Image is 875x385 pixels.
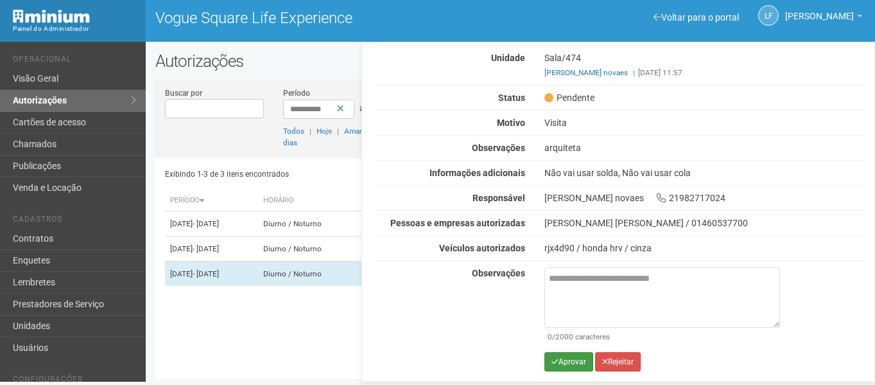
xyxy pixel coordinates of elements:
[165,87,202,99] label: Buscar por
[13,55,136,68] li: Operacional
[472,268,525,278] strong: Observações
[283,87,310,99] label: Período
[258,262,367,287] td: Diurno / Noturno
[258,211,367,237] td: Diurno / Noturno
[429,168,525,178] strong: Informações adicionais
[193,269,219,278] span: - [DATE]
[337,127,339,136] span: |
[544,92,594,103] span: Pendente
[548,332,552,341] span: 0
[472,143,525,153] strong: Observações
[360,103,365,113] span: a
[258,190,367,211] th: Horário
[544,67,865,78] div: [DATE] 11:57
[439,243,525,253] strong: Veículos autorizados
[535,52,874,78] div: Sala/474
[785,13,862,23] a: [PERSON_NAME]
[13,215,136,228] li: Cadastros
[535,167,874,179] div: Não vai usar solda, Não vai usar cola
[309,127,311,136] span: |
[283,127,304,136] a: Todos
[544,68,628,77] a: [PERSON_NAME] novaes
[544,242,865,254] div: rjx4d90 / honda hrv / cinza
[193,219,219,228] span: - [DATE]
[344,127,372,136] a: Amanhã
[155,10,501,26] h1: Vogue Square Life Experience
[758,5,779,26] a: LF
[535,117,874,129] div: Visita
[390,218,525,228] strong: Pessoas e empresas autorizadas
[155,51,865,71] h2: Autorizações
[497,118,525,128] strong: Motivo
[544,217,865,229] div: [PERSON_NAME] [PERSON_NAME] / 01460537700
[498,93,525,103] strong: Status
[633,68,635,77] span: |
[535,142,874,154] div: arquiteta
[165,165,506,184] div: Exibindo 1-3 de 3 itens encontrados
[165,190,258,211] th: Período
[193,244,219,253] span: - [DATE]
[548,331,777,343] div: /2000 caracteres
[595,352,641,372] button: Rejeitar
[13,10,90,23] img: Minium
[165,262,258,287] td: [DATE]
[654,12,739,22] a: Voltar para o portal
[491,53,525,63] strong: Unidade
[13,23,136,35] div: Painel do Administrador
[165,237,258,262] td: [DATE]
[544,352,593,372] button: Aprovar
[316,127,332,136] a: Hoje
[472,193,525,203] strong: Responsável
[165,211,258,237] td: [DATE]
[258,237,367,262] td: Diurno / Noturno
[535,192,874,204] div: [PERSON_NAME] novaes 21982717024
